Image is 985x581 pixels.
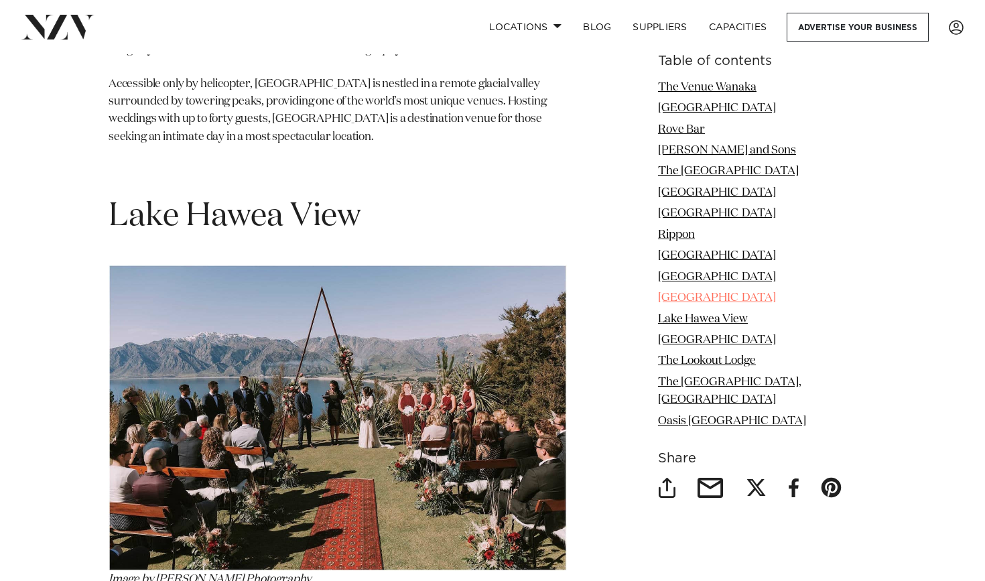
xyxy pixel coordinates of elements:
a: [GEOGRAPHIC_DATA] [658,208,776,220]
img: nzv-logo.png [21,15,94,39]
a: The Lookout Lodge [658,356,756,367]
a: [GEOGRAPHIC_DATA] [658,103,776,114]
a: Locations [478,13,572,42]
a: Oasis [GEOGRAPHIC_DATA] [658,415,806,427]
p: Accessible only by helicopter, [GEOGRAPHIC_DATA] is nestled in a remote glacial valley surrounded... [109,76,567,146]
h6: Share [658,452,876,466]
a: BLOG [572,13,622,42]
span: Lake Hawea View [109,200,361,233]
a: [GEOGRAPHIC_DATA] [658,251,776,262]
a: The [GEOGRAPHIC_DATA] [658,166,799,178]
a: Rippon [658,229,695,241]
a: Lake Hawea View [658,314,748,325]
a: Rove Bar [658,124,705,135]
a: The [GEOGRAPHIC_DATA], [GEOGRAPHIC_DATA] [658,377,801,405]
a: [PERSON_NAME] and Sons [658,145,796,156]
a: Advertise your business [787,13,929,42]
a: [GEOGRAPHIC_DATA] [658,187,776,198]
a: The Venue Wanaka [658,82,757,93]
a: Capacities [698,13,778,42]
a: [GEOGRAPHIC_DATA] [658,292,776,304]
a: [GEOGRAPHIC_DATA] [658,334,776,346]
a: SUPPLIERS [622,13,698,42]
h6: Table of contents [658,54,876,68]
a: [GEOGRAPHIC_DATA] [658,271,776,283]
